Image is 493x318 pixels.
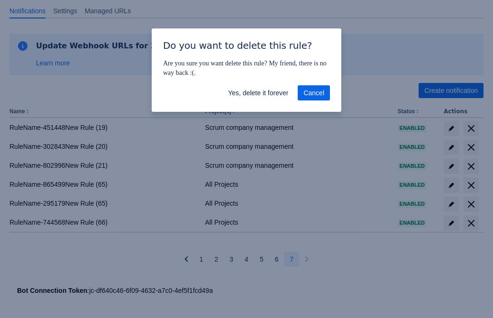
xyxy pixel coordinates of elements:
[163,40,312,51] span: Do you want to delete this rule?
[163,59,330,78] p: Are you sure you want delete this rule? My friend, there is no way back :(.
[228,85,288,100] span: Yes, delete it forever
[298,85,330,100] button: Cancel
[222,85,294,100] button: Yes, delete it forever
[303,85,324,100] span: Cancel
